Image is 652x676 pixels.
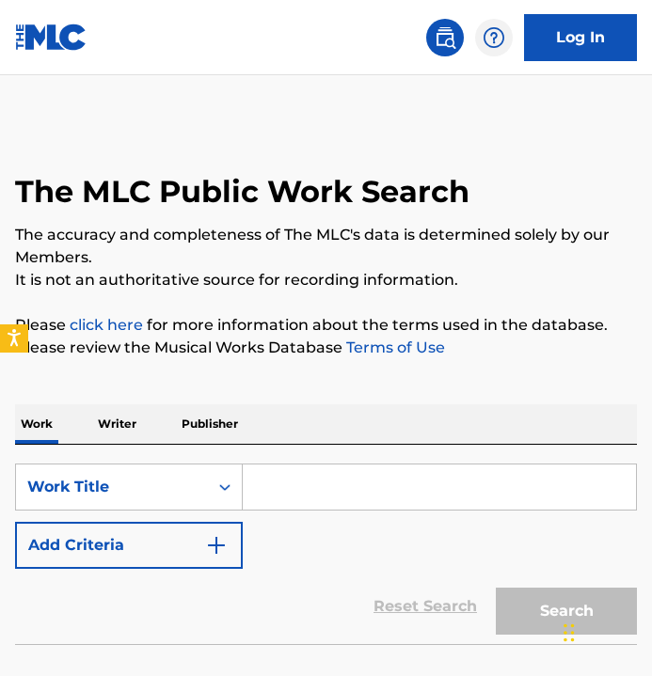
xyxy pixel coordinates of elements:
p: Writer [92,404,142,444]
iframe: Chat Widget [558,586,652,676]
p: The accuracy and completeness of The MLC's data is determined solely by our Members. [15,224,637,269]
p: Work [15,404,58,444]
a: Log In [524,14,637,61]
p: Please for more information about the terms used in the database. [15,314,637,337]
a: Public Search [426,19,464,56]
p: It is not an authoritative source for recording information. [15,269,637,291]
p: Publisher [176,404,244,444]
a: Terms of Use [342,338,445,356]
div: Drag [564,605,575,661]
img: 9d2ae6d4665cec9f34b9.svg [205,534,228,557]
div: Help [475,19,513,56]
p: Please review the Musical Works Database [15,337,637,359]
img: MLC Logo [15,24,87,51]
div: Work Title [27,476,197,498]
img: search [434,26,456,49]
h1: The MLC Public Work Search [15,173,469,211]
button: Add Criteria [15,522,243,569]
a: click here [70,316,143,334]
form: Search Form [15,464,637,644]
img: help [483,26,505,49]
